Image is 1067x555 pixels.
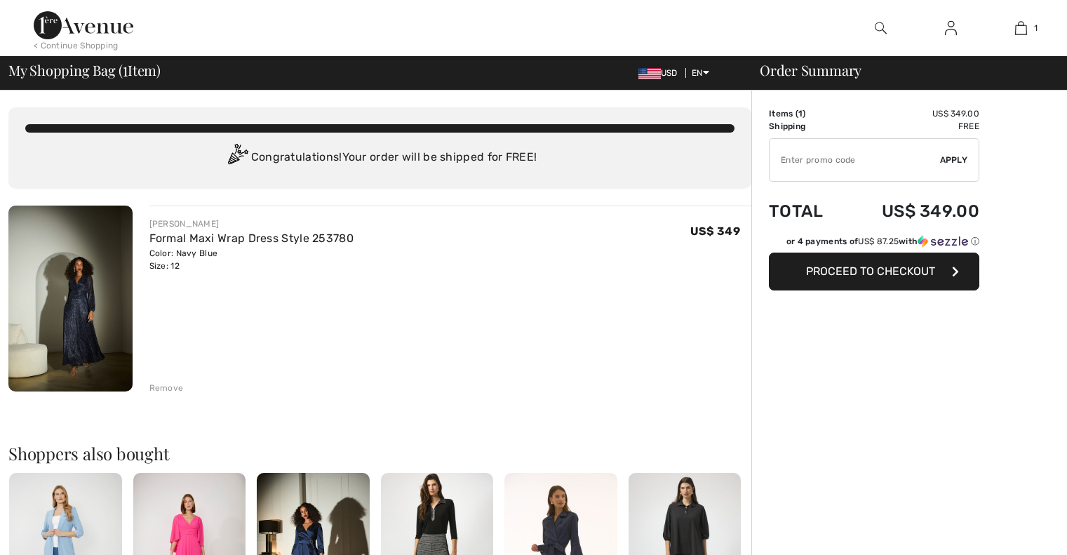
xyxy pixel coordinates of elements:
td: Items ( ) [769,107,844,120]
button: Proceed to Checkout [769,253,979,290]
div: or 4 payments of with [786,235,979,248]
img: My Bag [1015,20,1027,36]
td: US$ 349.00 [844,187,979,235]
span: EN [692,68,709,78]
div: Congratulations! Your order will be shipped for FREE! [25,144,734,172]
img: My Info [945,20,957,36]
td: US$ 349.00 [844,107,979,120]
td: Shipping [769,120,844,133]
span: 1 [123,60,128,78]
span: USD [638,68,683,78]
img: 1ère Avenue [34,11,133,39]
div: Color: Navy Blue Size: 12 [149,247,354,272]
span: My Shopping Bag ( Item) [8,63,161,77]
a: Sign In [934,20,968,37]
td: Total [769,187,844,235]
div: Order Summary [743,63,1059,77]
td: Free [844,120,979,133]
span: US$ 87.25 [858,236,899,246]
img: Sezzle [918,235,968,248]
input: Promo code [770,139,940,181]
a: 1 [986,20,1055,36]
img: Formal Maxi Wrap Dress Style 253780 [8,206,133,392]
span: 1 [798,109,803,119]
div: Remove [149,382,184,394]
img: US Dollar [638,68,661,79]
span: 1 [1034,22,1038,34]
img: search the website [875,20,887,36]
div: or 4 payments ofUS$ 87.25withSezzle Click to learn more about Sezzle [769,235,979,253]
a: Formal Maxi Wrap Dress Style 253780 [149,232,354,245]
span: Apply [940,154,968,166]
div: < Continue Shopping [34,39,119,52]
span: Proceed to Checkout [806,265,935,278]
h2: Shoppers also bought [8,445,751,462]
span: US$ 349 [690,225,740,238]
div: [PERSON_NAME] [149,218,354,230]
img: Congratulation2.svg [223,144,251,172]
